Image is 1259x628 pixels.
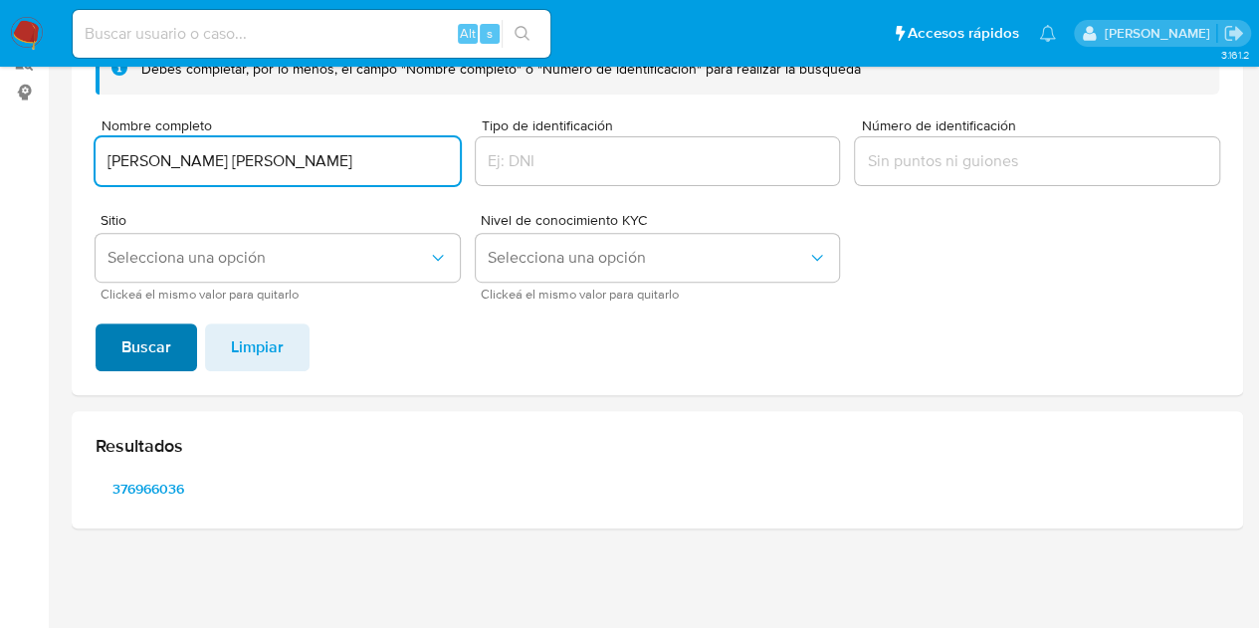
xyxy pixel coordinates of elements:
p: loui.hernandezrodriguez@mercadolibre.com.mx [1104,24,1216,43]
span: s [487,24,493,43]
a: Notificaciones [1039,25,1056,42]
span: 3.161.2 [1220,47,1249,63]
span: Alt [460,24,476,43]
a: Salir [1223,23,1244,44]
input: Buscar usuario o caso... [73,21,550,47]
span: Accesos rápidos [908,23,1019,44]
button: search-icon [502,20,542,48]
